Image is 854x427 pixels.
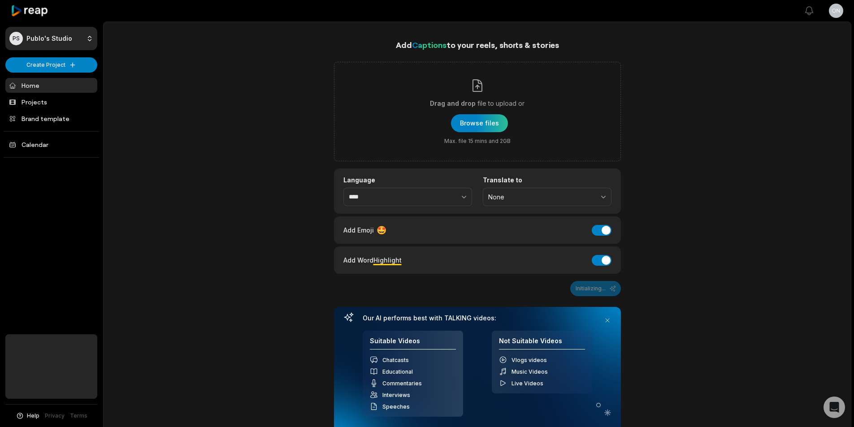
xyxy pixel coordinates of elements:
[343,225,374,235] span: Add Emoji
[512,357,547,363] span: Vlogs videos
[444,138,511,145] span: Max. file 15 mins and 2GB
[45,412,65,420] a: Privacy
[451,114,508,132] button: Drag and dropfile to upload orMax. file 15 mins and 2GB
[26,35,72,43] p: Publo's Studio
[334,39,621,51] h1: Add to your reels, shorts & stories
[824,397,845,418] div: Open Intercom Messenger
[382,392,410,398] span: Interviews
[377,224,386,236] span: 🤩
[5,95,97,109] a: Projects
[412,40,447,50] span: Captions
[16,412,39,420] button: Help
[9,32,23,45] div: PS
[499,337,585,350] h4: Not Suitable Videos
[382,380,422,387] span: Commentaries
[5,57,97,73] button: Create Project
[363,314,592,322] h3: Our AI performs best with TALKING videos:
[27,412,39,420] span: Help
[5,111,97,126] a: Brand template
[512,380,543,387] span: Live Videos
[343,254,402,266] div: Add Word
[430,98,476,109] span: Drag and drop
[382,368,413,375] span: Educational
[488,193,594,201] span: None
[512,368,548,375] span: Music Videos
[477,98,525,109] span: file to upload or
[5,137,97,152] a: Calendar
[370,337,456,350] h4: Suitable Videos
[373,256,402,264] span: Highlight
[70,412,87,420] a: Terms
[382,403,410,410] span: Speeches
[5,78,97,93] a: Home
[382,357,409,363] span: Chatcasts
[343,176,472,184] label: Language
[483,176,611,184] label: Translate to
[483,188,611,207] button: None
